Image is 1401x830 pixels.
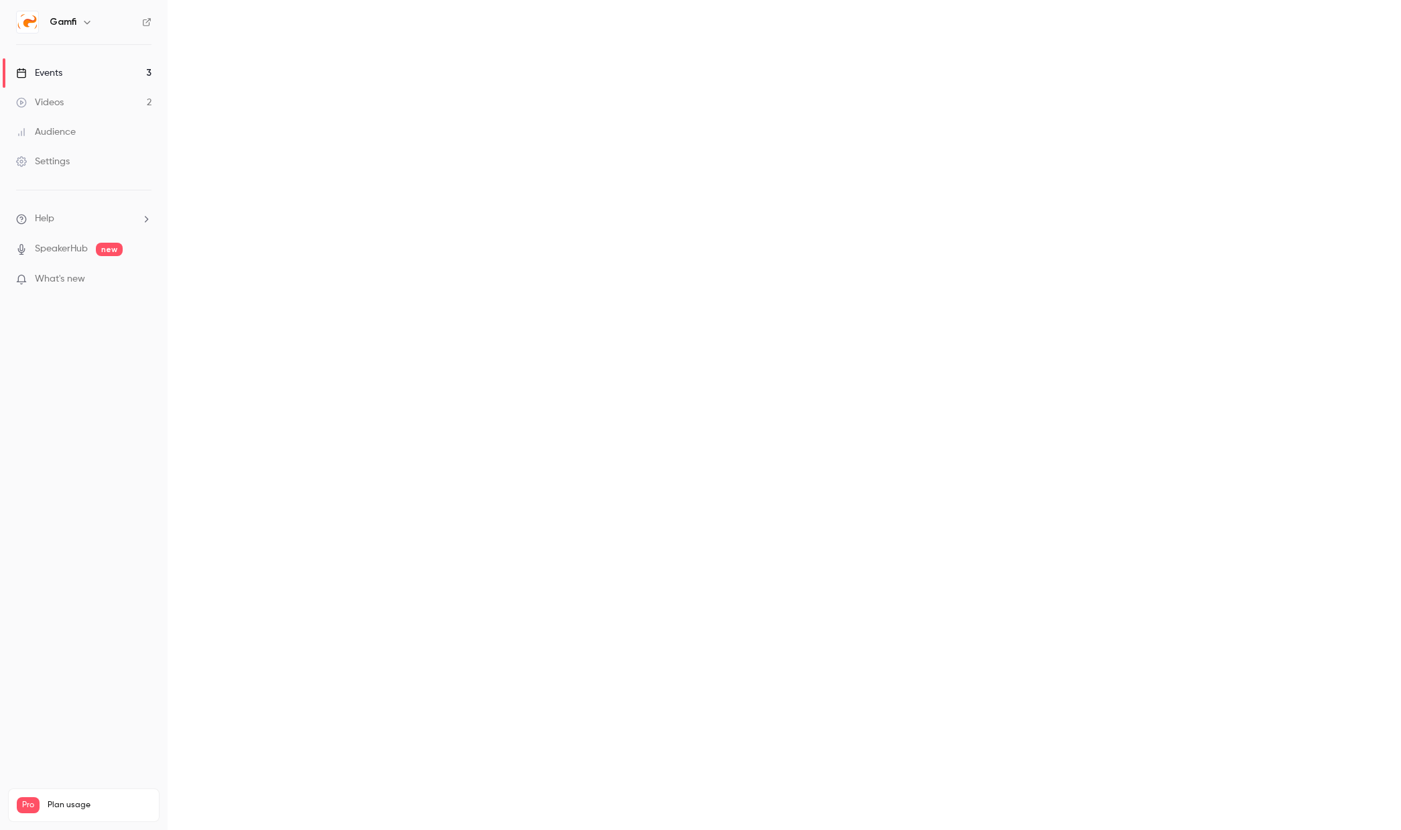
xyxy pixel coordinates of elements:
h6: Gamfi [50,15,76,29]
div: Videos [16,96,64,109]
a: SpeakerHub [35,242,88,256]
img: Gamfi [17,11,38,33]
div: Settings [16,155,70,168]
span: What's new [35,272,85,286]
span: new [96,243,123,256]
div: Audience [16,125,76,139]
li: help-dropdown-opener [16,212,151,226]
span: Pro [17,797,40,813]
span: Help [35,212,54,226]
div: Events [16,66,62,80]
span: Plan usage [48,800,151,811]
